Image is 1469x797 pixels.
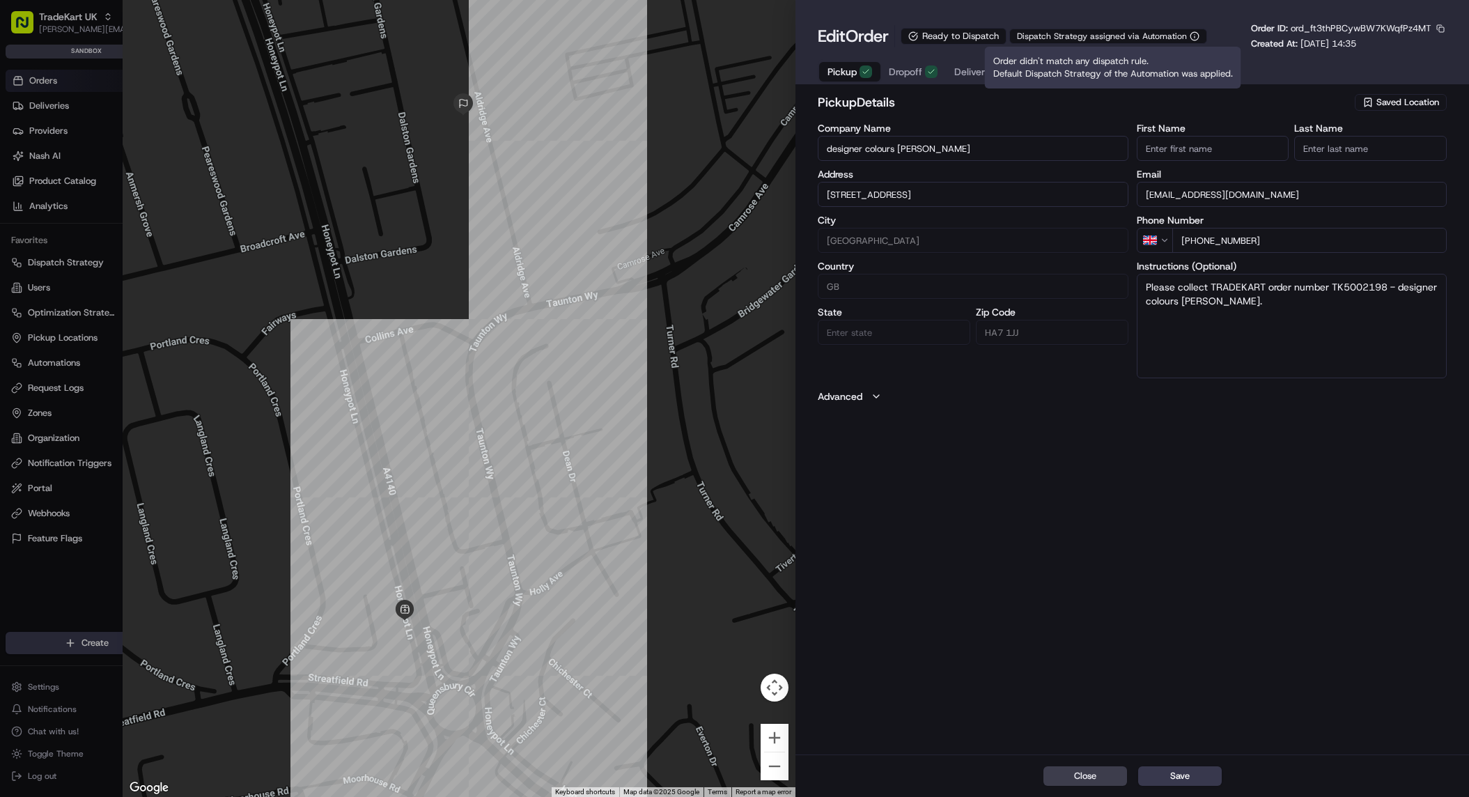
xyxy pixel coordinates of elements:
[1137,261,1447,271] label: Instructions (Optional)
[132,202,224,216] span: API Documentation
[112,196,229,222] a: 💻API Documentation
[818,93,1352,112] h2: pickup Details
[237,137,254,154] button: Start new chat
[1138,766,1222,786] button: Save
[1294,136,1447,161] input: Enter last name
[14,133,39,158] img: 1736555255976-a54dd68f-1ca7-489b-9aae-adbdc363a1c4
[1137,215,1447,225] label: Phone Number
[14,56,254,78] p: Welcome 👋
[818,274,1128,299] input: Enter country
[818,169,1128,179] label: Address
[736,788,791,796] a: Report a map error
[118,203,129,215] div: 💻
[98,235,169,247] a: Powered byPylon
[623,788,699,796] span: Map data ©2025 Google
[1043,766,1127,786] button: Close
[846,25,889,47] span: Order
[139,236,169,247] span: Pylon
[818,389,1447,403] button: Advanced
[8,196,112,222] a: 📗Knowledge Base
[761,674,788,702] button: Map camera controls
[1294,123,1447,133] label: Last Name
[28,202,107,216] span: Knowledge Base
[901,28,1006,45] div: Ready to Dispatch
[827,65,857,79] span: Pickup
[761,724,788,752] button: Zoom in
[954,65,1024,79] span: Delivery Details
[818,136,1128,161] input: Enter company name
[1137,123,1289,133] label: First Name
[976,320,1128,345] input: Enter zip code
[1291,22,1431,34] span: ord_ft3thPBCywBW7KWqfPz4MT
[47,147,176,158] div: We're available if you need us!
[47,133,228,147] div: Start new chat
[1300,38,1356,49] span: [DATE] 14:35
[818,389,862,403] label: Advanced
[14,14,42,42] img: Nash
[14,203,25,215] div: 📗
[1137,274,1447,378] textarea: Please collect TRADEKART order number TK5002198 - designer colours [PERSON_NAME].
[818,215,1128,225] label: City
[708,788,727,796] a: Terms (opens in new tab)
[1355,93,1447,112] button: Saved Location
[818,261,1128,271] label: Country
[818,182,1128,207] input: 389-391 Honeypot Lane, Stanmore, London, HA7 1JJ, GB
[1137,169,1447,179] label: Email
[976,307,1128,317] label: Zip Code
[818,228,1128,253] input: Enter city
[555,787,615,797] button: Keyboard shortcuts
[36,90,230,105] input: Clear
[818,25,889,47] h1: Edit
[1376,96,1439,109] span: Saved Location
[1251,22,1431,35] p: Order ID:
[1251,38,1356,50] p: Created At:
[818,307,970,317] label: State
[126,779,172,797] a: Open this area in Google Maps (opens a new window)
[1137,182,1447,207] input: Enter email
[1017,31,1187,42] span: Dispatch Strategy assigned via Automation
[761,752,788,780] button: Zoom out
[1172,228,1447,253] input: Enter phone number
[818,320,970,345] input: Enter state
[1009,29,1207,44] button: Dispatch Strategy assigned via Automation
[818,123,1128,133] label: Company Name
[126,779,172,797] img: Google
[1137,136,1289,161] input: Enter first name
[889,65,922,79] span: Dropoff
[993,55,1233,79] span: Order didn't match any dispatch rule. Default Dispatch Strategy of the Automation was applied.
